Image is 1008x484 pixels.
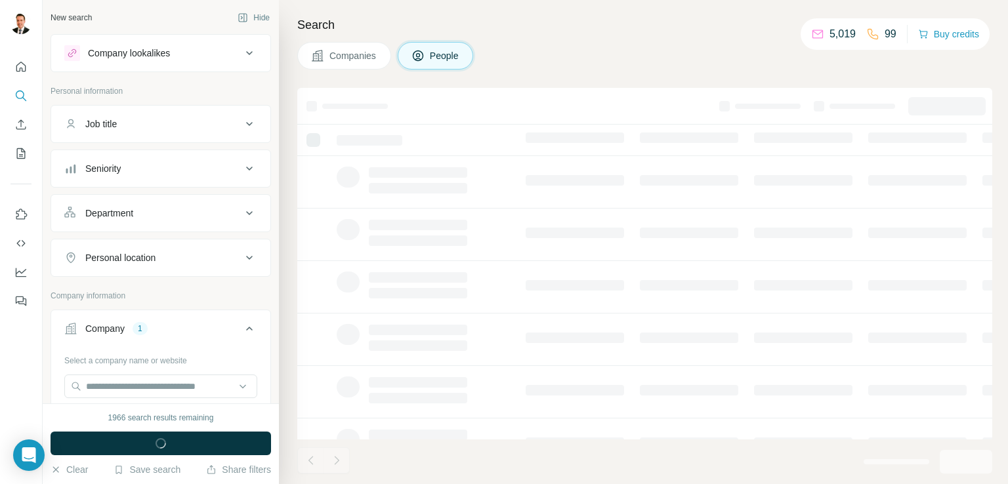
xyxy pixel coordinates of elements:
button: Job title [51,108,270,140]
button: Save search [114,463,180,476]
button: Hide [228,8,279,28]
div: Department [85,207,133,220]
span: Companies [329,49,377,62]
div: Personal location [85,251,156,264]
div: Seniority [85,162,121,175]
p: Personal information [51,85,271,97]
div: 1966 search results remaining [108,412,214,424]
span: People [430,49,460,62]
div: New search [51,12,92,24]
button: Company lookalikes [51,37,270,69]
button: Company1 [51,313,270,350]
button: Enrich CSV [10,113,31,136]
button: Use Surfe on LinkedIn [10,203,31,226]
div: 1 [133,323,148,334]
p: 99 [885,26,896,42]
div: Select a company name or website [64,350,257,367]
button: Quick start [10,55,31,79]
p: Company information [51,290,271,302]
button: Buy credits [918,25,979,43]
button: Personal location [51,242,270,273]
div: Company [85,322,125,335]
div: Open Intercom Messenger [13,439,45,471]
button: Clear [51,463,88,476]
button: Dashboard [10,260,31,284]
div: Company lookalikes [88,47,170,60]
button: Department [51,197,270,229]
div: Job title [85,117,117,131]
button: Use Surfe API [10,232,31,255]
button: Search [10,84,31,108]
button: My lists [10,142,31,165]
p: 5,019 [829,26,856,42]
img: Avatar [10,13,31,34]
h4: Search [297,16,992,34]
button: Seniority [51,153,270,184]
button: Share filters [206,463,271,476]
button: Feedback [10,289,31,313]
